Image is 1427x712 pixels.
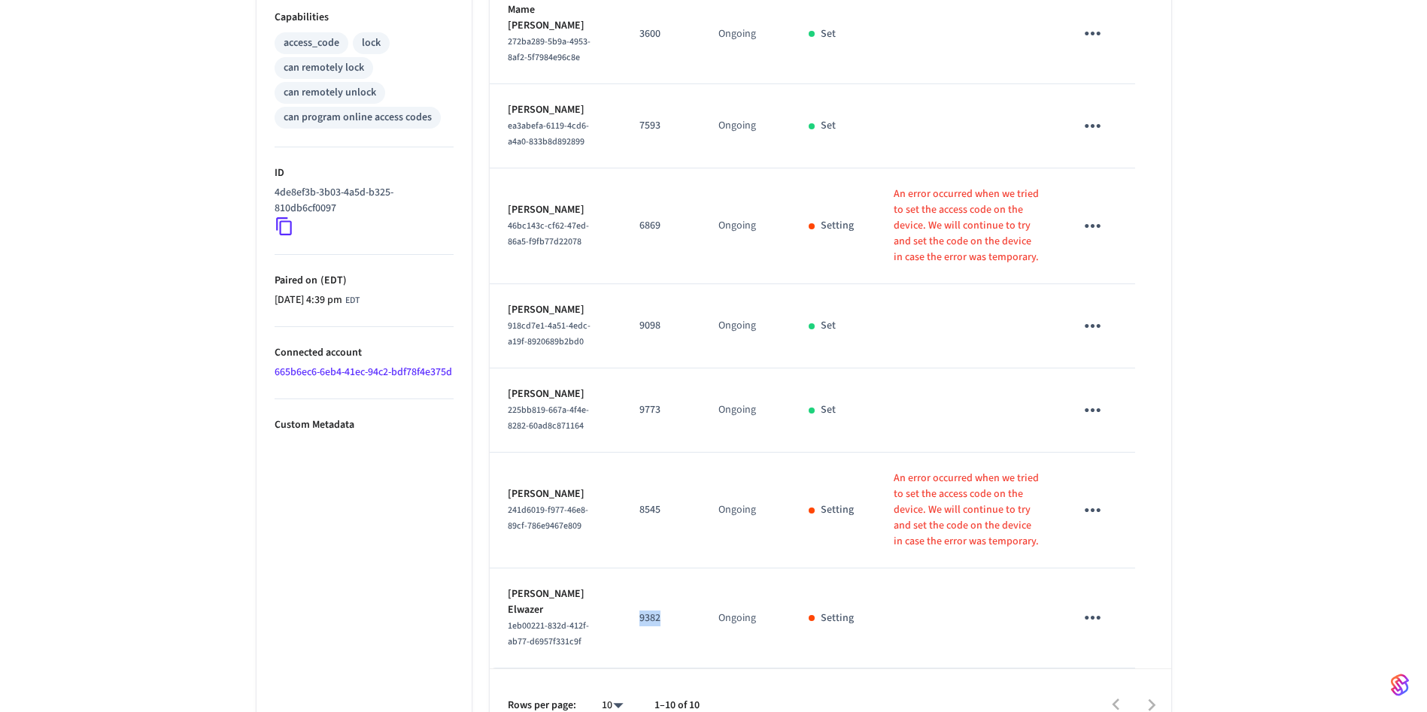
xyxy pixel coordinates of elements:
[508,202,604,218] p: [PERSON_NAME]
[821,318,836,334] p: Set
[275,10,454,26] p: Capabilities
[508,386,604,402] p: [PERSON_NAME]
[639,402,682,418] p: 9773
[1391,673,1409,697] img: SeamLogoGradient.69752ec5.svg
[639,611,682,626] p: 9382
[700,368,791,453] td: Ongoing
[639,218,682,234] p: 6869
[275,292,360,308] div: America/New_York
[639,502,682,518] p: 8545
[821,402,836,418] p: Set
[821,218,854,234] p: Setting
[508,586,604,618] p: [PERSON_NAME] Elwazer
[275,345,454,361] p: Connected account
[362,35,381,51] div: lock
[700,568,791,668] td: Ongoing
[508,404,589,432] span: 225bb819-667a-4f4e-8282-60ad8c871164
[317,273,347,288] span: ( EDT )
[894,186,1039,265] p: An error occurred when we tried to set the access code on the device. We will continue to try and...
[821,26,836,42] p: Set
[284,60,364,76] div: can remotely lock
[508,220,589,248] span: 46bc143c-cf62-47ed-86a5-f9fb77d22078
[821,611,854,626] p: Setting
[508,302,604,318] p: [PERSON_NAME]
[508,35,591,64] span: 272ba289-5b9a-4953-8af2-5f7984e96c8e
[275,165,454,181] p: ID
[275,292,342,308] span: [DATE] 4:39 pm
[284,85,376,101] div: can remotely unlock
[821,502,854,518] p: Setting
[284,110,432,126] div: can program online access codes
[508,320,591,348] span: 918cd7e1-4a51-4edc-a19f-8920689b2bd0
[508,102,604,118] p: [PERSON_NAME]
[700,284,791,368] td: Ongoing
[508,486,604,502] p: [PERSON_NAME]
[639,26,682,42] p: 3600
[508,120,589,148] span: ea3abefa-6119-4cd6-a4a0-833b8d892899
[639,318,682,334] p: 9098
[345,294,360,308] span: EDT
[275,365,452,380] a: 665b6ec6-6eb4-41ec-94c2-bdf78f4e375d
[275,417,454,433] p: Custom Metadata
[275,273,454,289] p: Paired on
[700,168,791,284] td: Ongoing
[508,2,604,34] p: Mame [PERSON_NAME]
[508,504,588,532] span: 241d6019-f977-46e8-89cf-786e9467e809
[284,35,339,51] div: access_code
[275,185,448,217] p: 4de8ef3b-3b03-4a5d-b325-810db6cf0097
[700,453,791,568] td: Ongoing
[821,118,836,134] p: Set
[700,84,791,168] td: Ongoing
[894,471,1039,550] p: An error occurred when we tried to set the access code on the device. We will continue to try and...
[508,620,589,648] span: 1eb00221-832d-412f-ab77-d6957f331c9f
[639,118,682,134] p: 7593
